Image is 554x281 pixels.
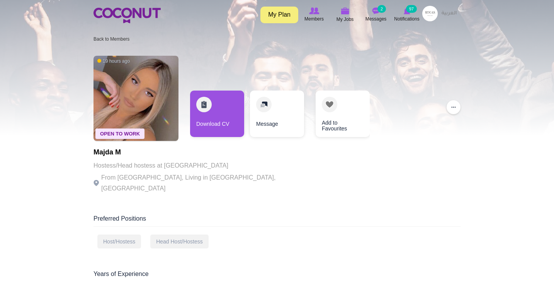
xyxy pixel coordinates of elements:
[377,5,386,13] small: 2
[394,15,419,23] span: Notifications
[372,7,380,14] img: Messages
[93,160,306,171] p: Hostess/Head hostess at [GEOGRAPHIC_DATA]
[404,7,410,14] img: Notifications
[309,7,319,14] img: Browse Members
[316,91,370,137] a: Add to Favourites
[360,6,391,24] a: Messages Messages 2
[95,129,144,139] span: Open To Work
[93,149,306,156] h1: Majda M
[93,8,161,23] img: Home
[406,5,417,13] small: 97
[438,6,461,21] a: العربية
[93,172,306,194] p: From [GEOGRAPHIC_DATA], Living in [GEOGRAPHIC_DATA], [GEOGRAPHIC_DATA]
[93,214,461,227] div: Preferred Positions
[336,15,354,23] span: My Jobs
[260,7,298,23] a: My Plan
[341,7,349,14] img: My Jobs
[299,6,330,24] a: Browse Members Members
[304,15,324,23] span: Members
[190,91,244,141] div: 1 / 3
[150,235,209,248] div: Head Host/Hostess
[310,91,364,141] div: 3 / 3
[330,6,360,24] a: My Jobs My Jobs
[447,100,461,114] button: ...
[190,91,244,137] a: Download CV
[97,58,130,65] span: 19 hours ago
[391,6,422,24] a: Notifications Notifications 97
[250,91,304,137] a: Message
[97,235,141,248] div: Host/Hostess
[250,91,304,141] div: 2 / 3
[93,36,129,42] a: Back to Members
[365,15,387,23] span: Messages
